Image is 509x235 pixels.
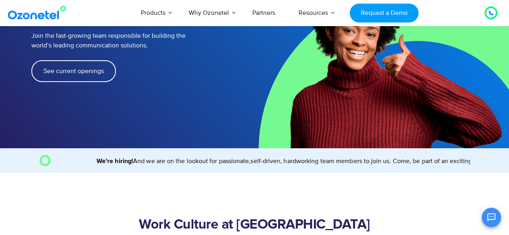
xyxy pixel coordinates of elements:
p: Join the fast-growing team responsible for building the world’s leading communication solutions. [31,31,243,50]
span: See current openings [43,68,104,74]
button: Open chat [482,208,501,227]
img: O Image [39,155,51,166]
a: See current openings [31,60,116,82]
h2: Work Culture at [GEOGRAPHIC_DATA] [57,217,452,233]
strong: We’re hiring! [92,158,128,164]
marquee: And we are on the lookout for passionate,self-driven, hardworking team members to join us. Come, ... [54,156,470,166]
a: Request a Demo [350,4,418,22]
